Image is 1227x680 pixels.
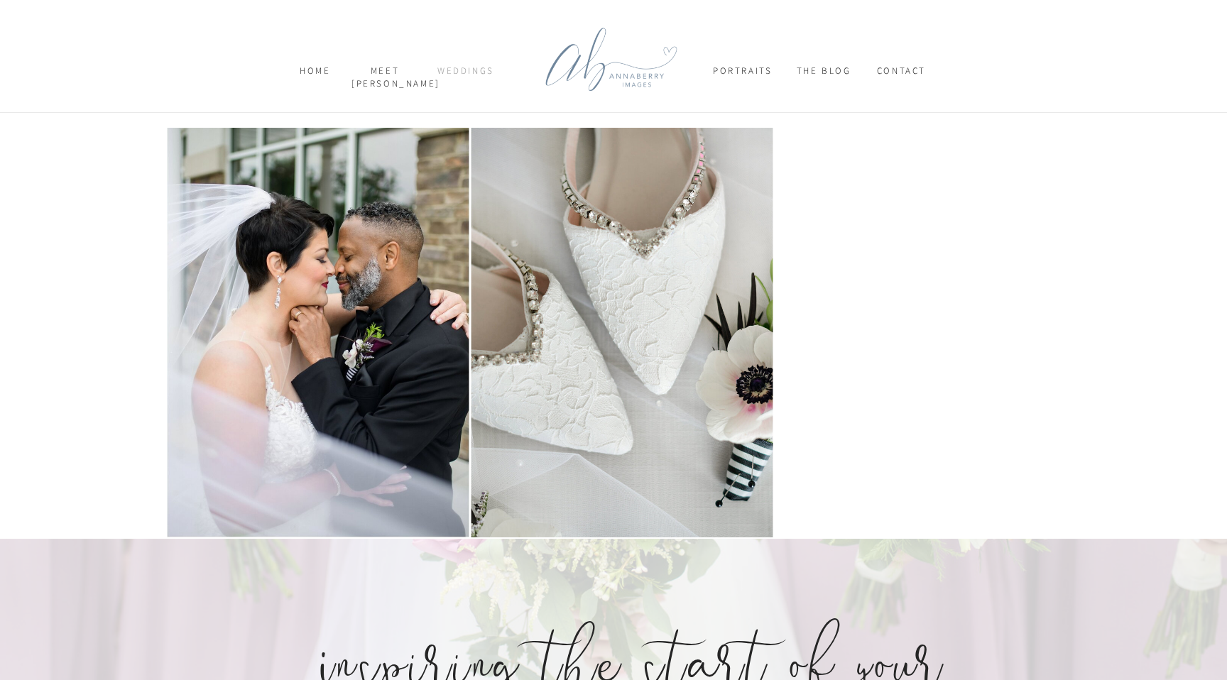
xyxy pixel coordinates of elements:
[351,65,418,89] a: meet [PERSON_NAME]
[866,65,937,89] a: CONTACT
[291,65,339,89] a: home
[431,65,501,89] a: weddings
[713,65,771,89] a: Portraits
[787,65,860,89] a: THE BLOG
